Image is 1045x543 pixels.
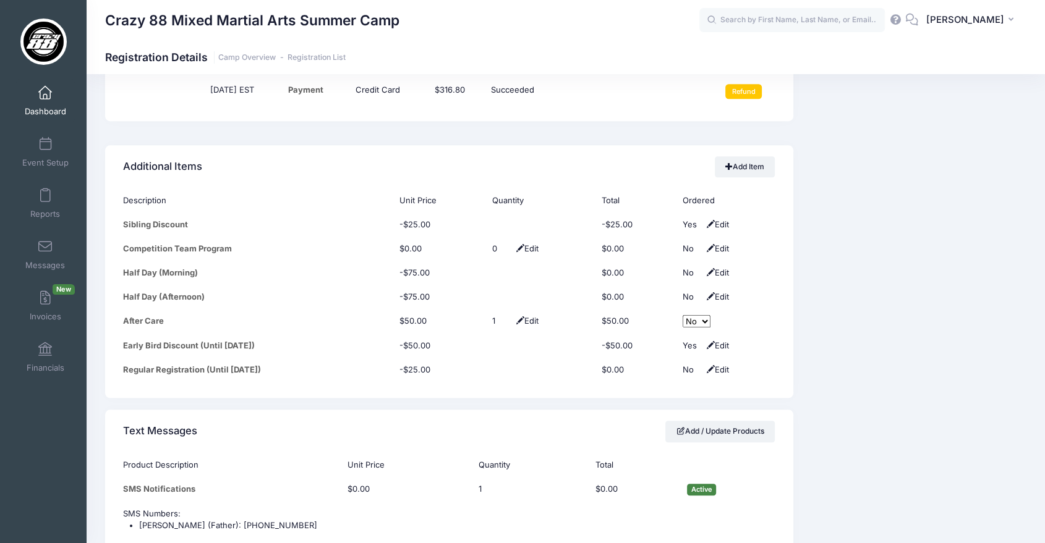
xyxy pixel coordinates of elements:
h4: Additional Items [123,149,202,184]
span: Edit [704,340,729,350]
div: No [683,267,701,279]
td: $0.00 [341,477,473,502]
td: -$25.00 [394,358,486,382]
td: $0.00 [596,358,677,382]
span: Edit [704,267,729,277]
a: Messages [16,233,75,276]
img: Crazy 88 Mixed Martial Arts Summer Camp [20,19,67,65]
div: Yes [683,219,701,231]
span: Financials [27,363,64,373]
td: $50.00 [596,309,677,334]
td: Early Bird Discount (Until [DATE]) [123,334,393,358]
span: Active [687,484,716,495]
th: Unit Price [394,188,486,213]
button: [PERSON_NAME] [918,6,1026,35]
span: Messages [25,260,65,271]
a: Reports [16,182,75,225]
span: Edit [704,243,729,253]
td: Half Day (Morning) [123,261,393,285]
td: -$75.00 [394,261,486,285]
th: Total [596,188,677,213]
th: Quantity [486,188,596,213]
span: Reports [30,209,60,219]
td: Payment [270,78,342,105]
span: Edit [704,364,729,374]
div: Click Pencil to edit... [492,243,511,255]
a: Add Item [715,156,775,177]
div: No [683,243,701,255]
td: Regular Registration (Until [DATE]) [123,358,393,382]
td: $0.00 [596,285,677,309]
td: Succeeded [486,78,702,105]
td: $0.00 [596,237,677,261]
a: Financials [16,335,75,379]
td: After Care [123,309,393,334]
span: Edit [513,316,539,326]
div: No [683,364,701,376]
h4: Text Messages [123,414,197,449]
th: Unit Price [341,453,473,477]
input: Refund [725,84,762,99]
span: Event Setup [22,158,69,168]
a: InvoicesNew [16,284,75,327]
a: Event Setup [16,130,75,174]
th: Ordered [676,188,775,213]
td: $0.00 [596,261,677,285]
th: Total [589,453,681,477]
span: Edit [513,243,539,253]
td: $316.80 [414,78,486,105]
td: -$50.00 [394,334,486,358]
td: -$75.00 [394,285,486,309]
td: Competition Team Program [123,237,393,261]
h1: Registration Details [105,51,346,64]
td: $0.00 [589,477,681,502]
td: Credit Card [341,78,414,105]
span: New [53,284,75,295]
span: Invoices [30,311,61,322]
td: -$25.00 [596,213,677,237]
td: SMS Notifications [123,477,341,502]
li: [PERSON_NAME] (Father): [PHONE_NUMBER] [139,520,775,532]
td: Sibling Discount [123,213,393,237]
a: Registration List [288,53,346,62]
td: Half Day (Afternoon) [123,285,393,309]
span: Dashboard [25,106,66,117]
th: Product Description [123,453,341,477]
div: Yes [683,340,701,352]
span: [PERSON_NAME] [926,13,1004,27]
a: Add / Update Products [665,421,775,442]
th: Quantity [472,453,589,477]
td: -$50.00 [596,334,677,358]
td: $50.00 [394,309,486,334]
td: [DATE] EST [195,78,269,105]
h1: Crazy 88 Mixed Martial Arts Summer Camp [105,6,399,35]
td: $0.00 [394,237,486,261]
span: Edit [704,219,729,229]
div: Click Pencil to edit... [479,483,497,495]
td: -$25.00 [394,213,486,237]
a: Dashboard [16,79,75,122]
input: Search by First Name, Last Name, or Email... [699,8,885,33]
a: Camp Overview [218,53,276,62]
th: Description [123,188,393,213]
div: Click Pencil to edit... [492,315,511,327]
